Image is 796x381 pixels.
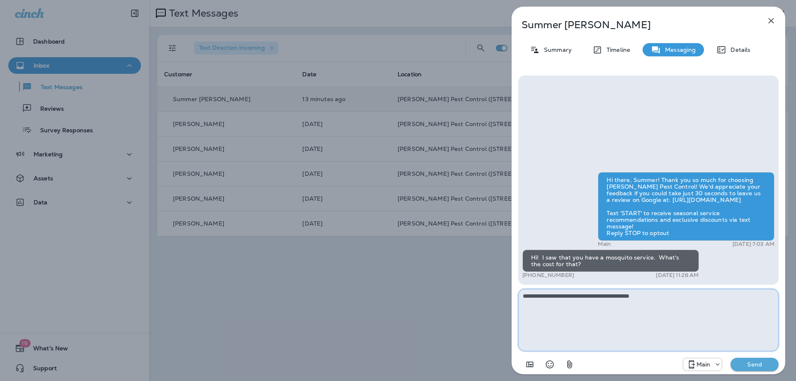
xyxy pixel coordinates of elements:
div: Hi there, Summer! Thank you so much for choosing [PERSON_NAME] Pest Control! We'd appreciate your... [598,172,774,241]
button: Add in a premade template [522,356,538,373]
p: Send [737,361,772,368]
button: Select an emoji [541,356,558,373]
p: Main [696,361,711,368]
p: Details [726,46,750,53]
p: Summer [PERSON_NAME] [522,19,748,31]
p: Timeline [602,46,630,53]
div: Hi! I saw that you have a mosquito service. What's the cost for that? [522,250,699,272]
p: [DATE] 7:03 AM [733,241,774,248]
p: Summary [540,46,572,53]
p: Messaging [661,46,696,53]
button: Send [730,358,779,371]
p: [DATE] 11:28 AM [656,272,699,279]
p: Main [598,241,611,248]
div: +1 (480) 400-1835 [683,359,722,369]
p: [PHONE_NUMBER] [522,272,574,279]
